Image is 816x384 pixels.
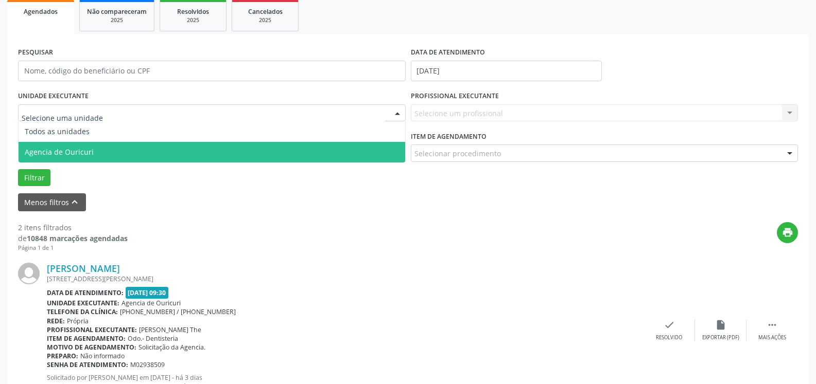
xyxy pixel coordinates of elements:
div: Mais ações [758,334,786,341]
label: UNIDADE EXECUTANTE [18,88,89,104]
b: Telefone da clínica: [47,307,118,316]
span: Solicitação da Agencia. [138,343,205,352]
div: 2 itens filtrados [18,222,128,233]
b: Motivo de agendamento: [47,343,136,352]
div: de [18,233,128,244]
b: Rede: [47,317,65,325]
b: Item de agendamento: [47,334,126,343]
div: Exportar (PDF) [702,334,739,341]
label: DATA DE ATENDIMENTO [411,45,485,61]
span: Agencia de Ouricuri [25,147,94,157]
span: Cancelados [248,7,283,16]
div: 2025 [167,16,219,24]
span: M02938509 [130,360,165,369]
b: Data de atendimento: [47,288,124,297]
label: PESQUISAR [18,45,53,61]
div: Página 1 de 1 [18,244,128,252]
input: Selecione uma unidade [22,108,385,129]
button: print [777,222,798,243]
label: PROFISSIONAL EXECUTANTE [411,88,499,104]
span: Resolvidos [177,7,209,16]
a: [PERSON_NAME] [47,263,120,274]
span: Própria [67,317,89,325]
b: Unidade executante: [47,299,119,307]
span: [PERSON_NAME] The [139,325,201,334]
i: check [664,319,675,331]
span: Não compareceram [87,7,147,16]
div: Resolvido [656,334,682,341]
div: 2025 [239,16,291,24]
span: Todos as unidades [25,126,90,136]
span: [PHONE_NUMBER] / [PHONE_NUMBER] [120,307,236,316]
div: 2025 [87,16,147,24]
i: keyboard_arrow_up [69,196,80,208]
b: Senha de atendimento: [47,360,128,369]
button: Filtrar [18,169,50,187]
div: [STREET_ADDRESS][PERSON_NAME] [47,275,644,283]
span: Odo.- Dentisteria [128,334,178,343]
input: Selecione um intervalo [411,61,602,81]
span: [DATE] 09:30 [126,287,169,299]
span: Agencia de Ouricuri [121,299,181,307]
button: Menos filtroskeyboard_arrow_up [18,193,86,211]
img: img [18,263,40,284]
i:  [767,319,778,331]
input: Nome, código do beneficiário ou CPF [18,61,406,81]
span: Selecionar procedimento [414,148,501,159]
strong: 10848 marcações agendadas [27,233,128,243]
span: Agendados [24,7,58,16]
i: insert_drive_file [715,319,726,331]
b: Profissional executante: [47,325,137,334]
b: Preparo: [47,352,78,360]
i: print [782,227,793,238]
span: Não informado [80,352,125,360]
label: Item de agendamento [411,129,487,144]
